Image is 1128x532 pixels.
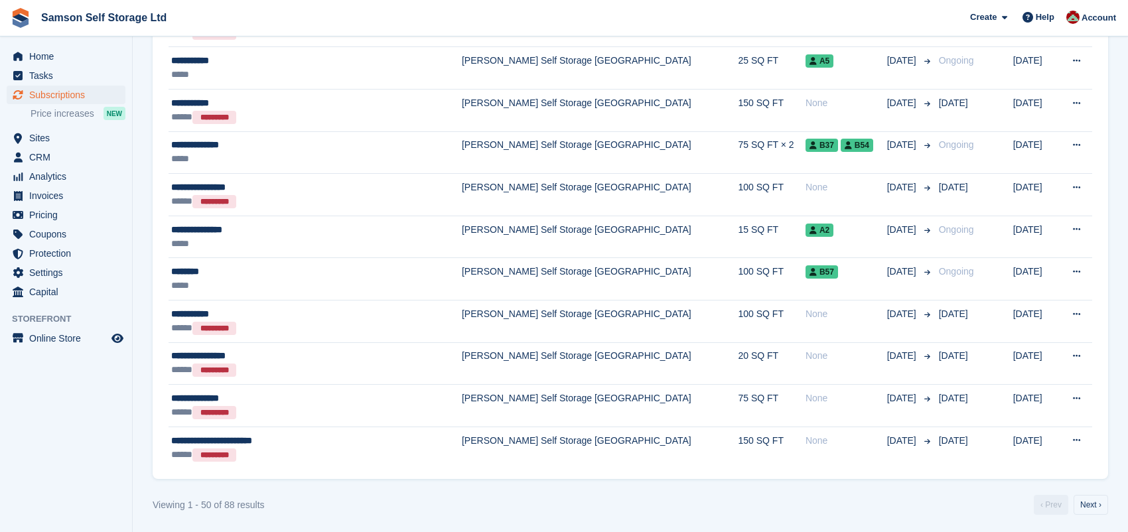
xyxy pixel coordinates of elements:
[806,96,887,110] div: None
[1066,11,1080,24] img: Ian
[7,244,125,263] a: menu
[153,498,265,512] div: Viewing 1 - 50 of 88 results
[738,47,805,90] td: 25 SQ FT
[738,90,805,132] td: 150 SQ FT
[738,342,805,385] td: 20 SQ FT
[462,258,739,300] td: [PERSON_NAME] Self Storage [GEOGRAPHIC_DATA]
[939,350,968,361] span: [DATE]
[806,307,887,321] div: None
[12,312,132,326] span: Storefront
[462,385,739,427] td: [PERSON_NAME] Self Storage [GEOGRAPHIC_DATA]
[806,224,833,237] span: A2
[7,263,125,282] a: menu
[29,244,109,263] span: Protection
[462,342,739,385] td: [PERSON_NAME] Self Storage [GEOGRAPHIC_DATA]
[939,435,968,446] span: [DATE]
[7,186,125,205] a: menu
[29,148,109,166] span: CRM
[887,391,919,405] span: [DATE]
[462,427,739,468] td: [PERSON_NAME] Self Storage [GEOGRAPHIC_DATA]
[29,263,109,282] span: Settings
[7,66,125,85] a: menu
[939,308,968,319] span: [DATE]
[1013,258,1059,300] td: [DATE]
[738,300,805,343] td: 100 SQ FT
[806,434,887,448] div: None
[887,265,919,279] span: [DATE]
[806,349,887,363] div: None
[7,148,125,166] a: menu
[806,391,887,405] div: None
[887,349,919,363] span: [DATE]
[738,258,805,300] td: 100 SQ FT
[109,330,125,346] a: Preview store
[7,167,125,186] a: menu
[738,427,805,468] td: 150 SQ FT
[29,206,109,224] span: Pricing
[29,66,109,85] span: Tasks
[7,225,125,243] a: menu
[29,47,109,66] span: Home
[887,96,919,110] span: [DATE]
[29,283,109,301] span: Capital
[887,434,919,448] span: [DATE]
[11,8,31,28] img: stora-icon-8386f47178a22dfd0bd8f6a31ec36ba5ce8667c1dd55bd0f319d3a0aa187defe.svg
[806,265,838,279] span: B57
[970,11,997,24] span: Create
[7,329,125,348] a: menu
[887,307,919,321] span: [DATE]
[887,54,919,68] span: [DATE]
[939,224,974,235] span: Ongoing
[887,138,919,152] span: [DATE]
[939,266,974,277] span: Ongoing
[1031,495,1111,515] nav: Pages
[104,107,125,120] div: NEW
[7,86,125,104] a: menu
[1013,131,1059,174] td: [DATE]
[1013,300,1059,343] td: [DATE]
[841,139,873,152] span: B54
[1013,385,1059,427] td: [DATE]
[806,139,838,152] span: B37
[29,186,109,205] span: Invoices
[738,385,805,427] td: 75 SQ FT
[939,139,974,150] span: Ongoing
[1074,495,1108,515] a: Next
[7,47,125,66] a: menu
[939,55,974,66] span: Ongoing
[462,47,739,90] td: [PERSON_NAME] Self Storage [GEOGRAPHIC_DATA]
[7,129,125,147] a: menu
[462,131,739,174] td: [PERSON_NAME] Self Storage [GEOGRAPHIC_DATA]
[939,98,968,108] span: [DATE]
[31,107,94,120] span: Price increases
[29,225,109,243] span: Coupons
[887,223,919,237] span: [DATE]
[806,180,887,194] div: None
[462,300,739,343] td: [PERSON_NAME] Self Storage [GEOGRAPHIC_DATA]
[1013,216,1059,258] td: [DATE]
[1034,495,1068,515] a: Previous
[806,54,833,68] span: A5
[7,206,125,224] a: menu
[1036,11,1054,24] span: Help
[462,90,739,132] td: [PERSON_NAME] Self Storage [GEOGRAPHIC_DATA]
[1013,427,1059,468] td: [DATE]
[1013,90,1059,132] td: [DATE]
[887,180,919,194] span: [DATE]
[738,216,805,258] td: 15 SQ FT
[462,174,739,216] td: [PERSON_NAME] Self Storage [GEOGRAPHIC_DATA]
[29,129,109,147] span: Sites
[939,182,968,192] span: [DATE]
[1013,47,1059,90] td: [DATE]
[462,216,739,258] td: [PERSON_NAME] Self Storage [GEOGRAPHIC_DATA]
[1013,342,1059,385] td: [DATE]
[1082,11,1116,25] span: Account
[29,329,109,348] span: Online Store
[738,174,805,216] td: 100 SQ FT
[36,7,172,29] a: Samson Self Storage Ltd
[738,131,805,174] td: 75 SQ FT × 2
[7,283,125,301] a: menu
[939,393,968,403] span: [DATE]
[29,86,109,104] span: Subscriptions
[1013,174,1059,216] td: [DATE]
